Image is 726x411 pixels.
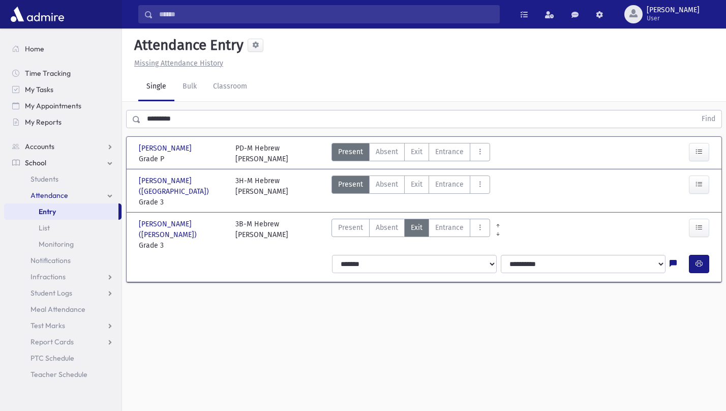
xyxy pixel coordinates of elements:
[39,207,56,216] span: Entry
[4,187,122,203] a: Attendance
[139,143,194,154] span: [PERSON_NAME]
[331,143,490,164] div: AttTypes
[31,191,68,200] span: Attendance
[31,354,74,363] span: PTC Schedule
[4,334,122,350] a: Report Cards
[4,114,122,130] a: My Reports
[4,317,122,334] a: Test Marks
[25,158,46,167] span: School
[4,98,122,114] a: My Appointments
[25,101,81,110] span: My Appointments
[138,73,174,101] a: Single
[8,4,67,24] img: AdmirePro
[4,138,122,155] a: Accounts
[31,370,87,379] span: Teacher Schedule
[25,118,62,127] span: My Reports
[338,146,363,157] span: Present
[139,197,225,208] span: Grade 3
[338,179,363,190] span: Present
[153,5,499,23] input: Search
[205,73,255,101] a: Classroom
[235,219,288,251] div: 3B-M Hebrew [PERSON_NAME]
[435,179,464,190] span: Entrance
[4,155,122,171] a: School
[139,219,225,240] span: [PERSON_NAME] ([PERSON_NAME])
[4,285,122,301] a: Student Logs
[376,146,398,157] span: Absent
[411,222,422,233] span: Exit
[647,14,700,22] span: User
[139,175,225,197] span: [PERSON_NAME] ([GEOGRAPHIC_DATA])
[31,305,85,314] span: Meal Attendance
[139,240,225,251] span: Grade 3
[4,366,122,383] a: Teacher Schedule
[695,110,721,128] button: Find
[4,203,118,220] a: Entry
[4,269,122,285] a: Infractions
[25,85,53,94] span: My Tasks
[174,73,205,101] a: Bulk
[31,337,74,346] span: Report Cards
[130,59,223,68] a: Missing Attendance History
[376,179,398,190] span: Absent
[235,175,288,208] div: 3H-M Hebrew [PERSON_NAME]
[4,350,122,366] a: PTC Schedule
[338,222,363,233] span: Present
[4,301,122,317] a: Meal Attendance
[235,143,288,164] div: PD-M Hebrew [PERSON_NAME]
[31,288,72,298] span: Student Logs
[31,174,58,184] span: Students
[376,222,398,233] span: Absent
[4,252,122,269] a: Notifications
[331,219,490,251] div: AttTypes
[39,223,50,232] span: List
[25,69,71,78] span: Time Tracking
[4,236,122,252] a: Monitoring
[4,220,122,236] a: List
[25,142,54,151] span: Accounts
[31,256,71,265] span: Notifications
[331,175,490,208] div: AttTypes
[4,81,122,98] a: My Tasks
[435,146,464,157] span: Entrance
[435,222,464,233] span: Entrance
[31,321,65,330] span: Test Marks
[31,272,66,281] span: Infractions
[25,44,44,53] span: Home
[4,171,122,187] a: Students
[4,65,122,81] a: Time Tracking
[134,59,223,68] u: Missing Attendance History
[139,154,225,164] span: Grade P
[39,240,74,249] span: Monitoring
[647,6,700,14] span: [PERSON_NAME]
[130,37,244,54] h5: Attendance Entry
[411,146,422,157] span: Exit
[411,179,422,190] span: Exit
[4,41,122,57] a: Home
